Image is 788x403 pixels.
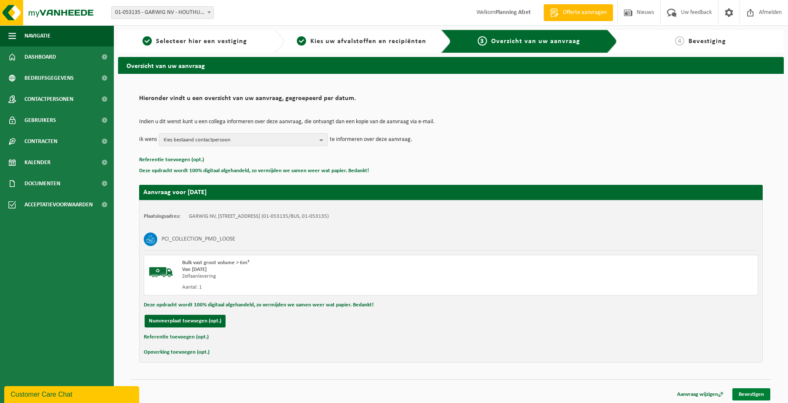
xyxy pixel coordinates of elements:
[182,284,485,291] div: Aantal: 1
[671,388,730,400] a: Aanvraag wijzigen
[143,189,207,196] strong: Aanvraag voor [DATE]
[182,273,485,280] div: Zelfaanlevering
[688,38,726,45] span: Bevestiging
[111,6,214,19] span: 01-053135 - GARWIG NV - HOUTHULST
[139,95,763,106] h2: Hieronder vindt u een overzicht van uw aanvraag, gegroepeerd per datum.
[145,315,226,327] button: Nummerplaat toevoegen (opt.)
[24,46,56,68] span: Dashboard
[289,36,434,46] a: 2Kies uw afvalstoffen en recipiënten
[4,384,141,403] iframe: chat widget
[164,134,316,146] span: Kies bestaand contactpersoon
[156,38,247,45] span: Selecteer hier een vestiging
[144,332,209,343] button: Referentie toevoegen (opt.)
[112,7,213,19] span: 01-053135 - GARWIG NV - HOUTHULST
[182,260,249,265] span: Bulk vast groot volume > 6m³
[139,154,204,165] button: Referentie toevoegen (opt.)
[182,267,207,272] strong: Van [DATE]
[148,260,174,285] img: BL-SO-LV.png
[24,68,74,89] span: Bedrijfsgegevens
[24,152,51,173] span: Kalender
[491,38,580,45] span: Overzicht van uw aanvraag
[139,165,369,176] button: Deze opdracht wordt 100% digitaal afgehandeld, zo vermijden we samen weer wat papier. Bedankt!
[297,36,306,46] span: 2
[118,57,784,73] h2: Overzicht van uw aanvraag
[24,131,57,152] span: Contracten
[139,119,763,125] p: Indien u dit wenst kunt u een collega informeren over deze aanvraag, die ontvangt dan een kopie v...
[330,133,412,146] p: te informeren over deze aanvraag.
[161,233,235,246] h3: PCI_COLLECTION_PMD_LOOSE
[24,110,56,131] span: Gebruikers
[143,36,152,46] span: 1
[139,133,157,146] p: Ik wens
[159,133,328,146] button: Kies bestaand contactpersoon
[24,25,51,46] span: Navigatie
[24,194,93,215] span: Acceptatievoorwaarden
[144,214,180,219] strong: Plaatsingsadres:
[144,347,210,358] button: Opmerking toevoegen (opt.)
[24,89,73,110] span: Contactpersonen
[495,9,531,16] strong: Planning Afzet
[24,173,60,194] span: Documenten
[543,4,613,21] a: Offerte aanvragen
[310,38,426,45] span: Kies uw afvalstoffen en recipiënten
[122,36,268,46] a: 1Selecteer hier een vestiging
[144,300,374,311] button: Deze opdracht wordt 100% digitaal afgehandeld, zo vermijden we samen weer wat papier. Bedankt!
[478,36,487,46] span: 3
[732,388,770,400] a: Bevestigen
[675,36,684,46] span: 4
[189,213,329,220] td: GARWIG NV, [STREET_ADDRESS] (01-053135/BUS, 01-053135)
[561,8,609,17] span: Offerte aanvragen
